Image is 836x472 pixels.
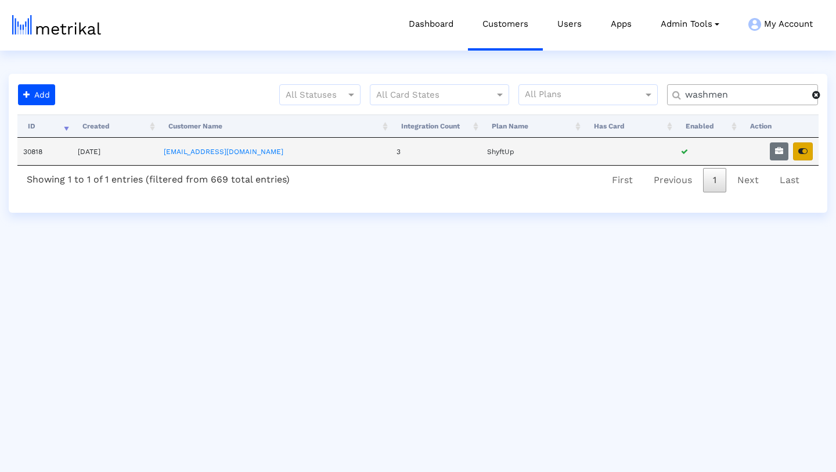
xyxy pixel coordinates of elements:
[644,168,702,192] a: Previous
[376,88,482,103] input: All Card States
[770,168,809,192] a: Last
[525,88,645,103] input: All Plans
[12,15,101,35] img: metrical-logo-light.png
[703,168,726,192] a: 1
[583,115,675,138] th: Has Card: activate to sort column ascending
[17,138,72,165] td: 30818
[164,148,283,156] a: [EMAIL_ADDRESS][DOMAIN_NAME]
[18,84,55,105] button: Add
[158,115,391,138] th: Customer Name: activate to sort column ascending
[17,166,299,189] div: Showing 1 to 1 of 1 entries (filtered from 669 total entries)
[481,138,583,165] td: ShyftUp
[602,168,643,192] a: First
[391,115,481,138] th: Integration Count: activate to sort column ascending
[17,115,72,138] th: ID: activate to sort column ascending
[72,138,157,165] td: [DATE]
[675,115,740,138] th: Enabled: activate to sort column ascending
[748,18,761,31] img: my-account-menu-icon.png
[740,115,819,138] th: Action
[391,138,481,165] td: 3
[677,89,812,101] input: Customer Name
[72,115,157,138] th: Created: activate to sort column ascending
[727,168,769,192] a: Next
[481,115,583,138] th: Plan Name: activate to sort column ascending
